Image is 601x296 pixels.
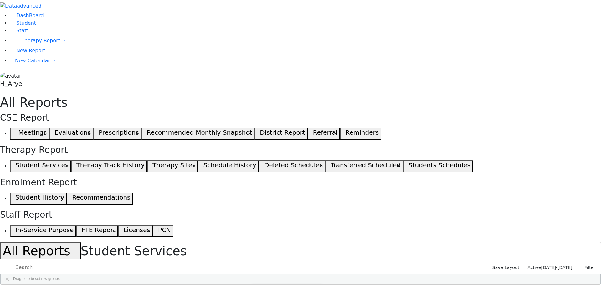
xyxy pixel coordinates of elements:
h5: Schedule History [203,161,256,169]
button: In-Service Purpose [10,225,76,237]
button: Student History [10,193,67,205]
button: Prescriptions [93,128,141,140]
h5: Student History [15,194,64,201]
h5: Licenses [123,226,150,234]
button: Recommended Monthly Snapshot [141,128,255,140]
button: Student Services [10,160,71,172]
h1: Student Services [0,242,601,259]
button: Transferred Scheduled [325,160,403,172]
button: District Report [254,128,308,140]
h5: Deleted Schedules [264,161,323,169]
h5: Meetings [18,129,47,136]
button: Schedule History [198,160,259,172]
button: Evaluations [49,128,93,140]
button: Reminders [340,128,381,140]
button: PCN [153,225,173,237]
h5: Therapy Sites [152,161,195,169]
a: Therapy Report [10,34,601,47]
span: Student [16,20,36,26]
span: New Calendar [15,58,50,64]
button: Filter [576,263,598,273]
span: Active [527,265,541,270]
a: Student [10,20,36,26]
span: DashBoard [16,13,44,18]
span: Staff [16,28,28,34]
h5: District Report [260,129,305,136]
button: Save Layout [490,263,522,273]
h5: FTE Report [81,226,116,234]
span: New Report [16,48,45,54]
h5: Referral [313,129,338,136]
button: Recommendations [67,193,133,205]
h5: Students Schedules [408,161,470,169]
a: New Report [10,48,45,54]
button: Students Schedules [403,160,473,172]
h5: Recommended Monthly Snapshot [147,129,252,136]
h5: Recommendations [72,194,130,201]
button: Therapy Track History [71,160,147,172]
h5: Student Services [15,161,68,169]
h5: Transferred Scheduled [331,161,401,169]
h5: Therapy Track History [76,161,145,169]
button: All Reports [0,242,81,259]
h5: PCN [158,226,171,234]
h5: Reminders [345,129,379,136]
input: Search [14,263,79,272]
a: DashBoard [10,13,44,18]
button: Therapy Sites [147,160,198,172]
span: [DATE]-[DATE] [541,265,573,270]
button: Deleted Schedules [259,160,325,172]
span: Therapy Report [21,38,60,44]
span: Drag here to set row groups [13,277,60,281]
h5: Prescriptions [99,129,139,136]
button: FTE Report [76,225,118,237]
h5: In-Service Purpose [15,226,74,234]
a: New Calendar [10,55,601,67]
a: Staff [10,28,28,34]
button: Meetings [10,128,49,140]
h5: Evaluations [54,129,91,136]
button: Licenses [118,225,153,237]
button: Referral [308,128,340,140]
